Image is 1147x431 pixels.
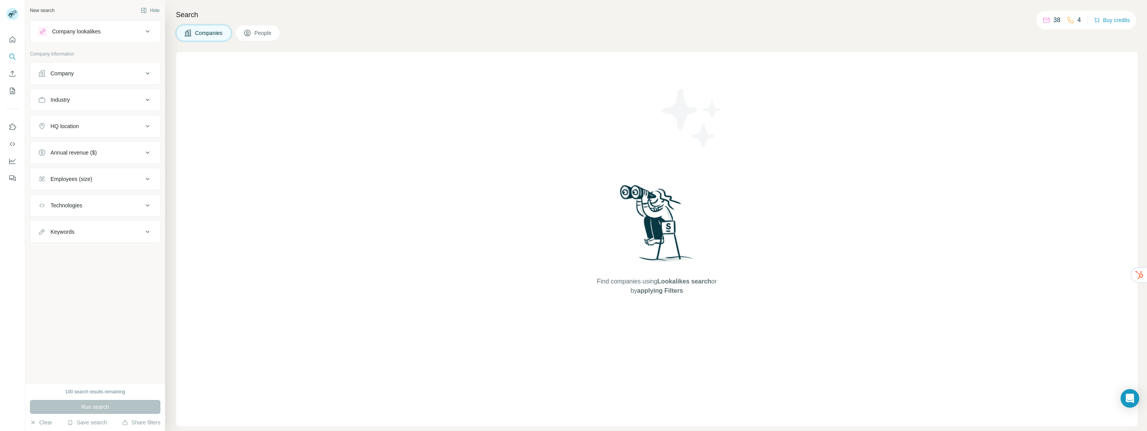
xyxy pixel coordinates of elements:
[50,96,70,104] div: Industry
[6,171,19,185] button: Feedback
[6,50,19,64] button: Search
[1077,16,1081,25] p: 4
[6,84,19,98] button: My lists
[52,28,101,35] div: Company lookalikes
[50,70,74,77] div: Company
[637,287,683,294] span: applying Filters
[67,419,107,426] button: Save search
[30,90,160,109] button: Industry
[30,222,160,241] button: Keywords
[657,278,711,285] span: Lookalikes search
[30,22,160,41] button: Company lookalikes
[50,122,79,130] div: HQ location
[30,170,160,188] button: Employees (size)
[122,419,160,426] button: Share filters
[1121,389,1139,408] div: Open Intercom Messenger
[30,196,160,215] button: Technologies
[254,29,272,37] span: People
[135,5,165,16] button: Hide
[50,228,74,236] div: Keywords
[30,50,160,57] p: Company information
[195,29,223,37] span: Companies
[6,120,19,134] button: Use Surfe on LinkedIn
[30,117,160,136] button: HQ location
[657,83,727,153] img: Surfe Illustration - Stars
[616,183,697,269] img: Surfe Illustration - Woman searching with binoculars
[6,154,19,168] button: Dashboard
[30,64,160,83] button: Company
[595,277,719,295] span: Find companies using or by
[6,137,19,151] button: Use Surfe API
[50,149,97,156] div: Annual revenue ($)
[1094,15,1130,26] button: Buy credits
[30,419,52,426] button: Clear
[6,33,19,47] button: Quick start
[30,7,54,14] div: New search
[176,9,1138,20] h4: Search
[50,175,92,183] div: Employees (size)
[65,388,125,395] div: 100 search results remaining
[1053,16,1060,25] p: 38
[50,202,82,209] div: Technologies
[30,143,160,162] button: Annual revenue ($)
[6,67,19,81] button: Enrich CSV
